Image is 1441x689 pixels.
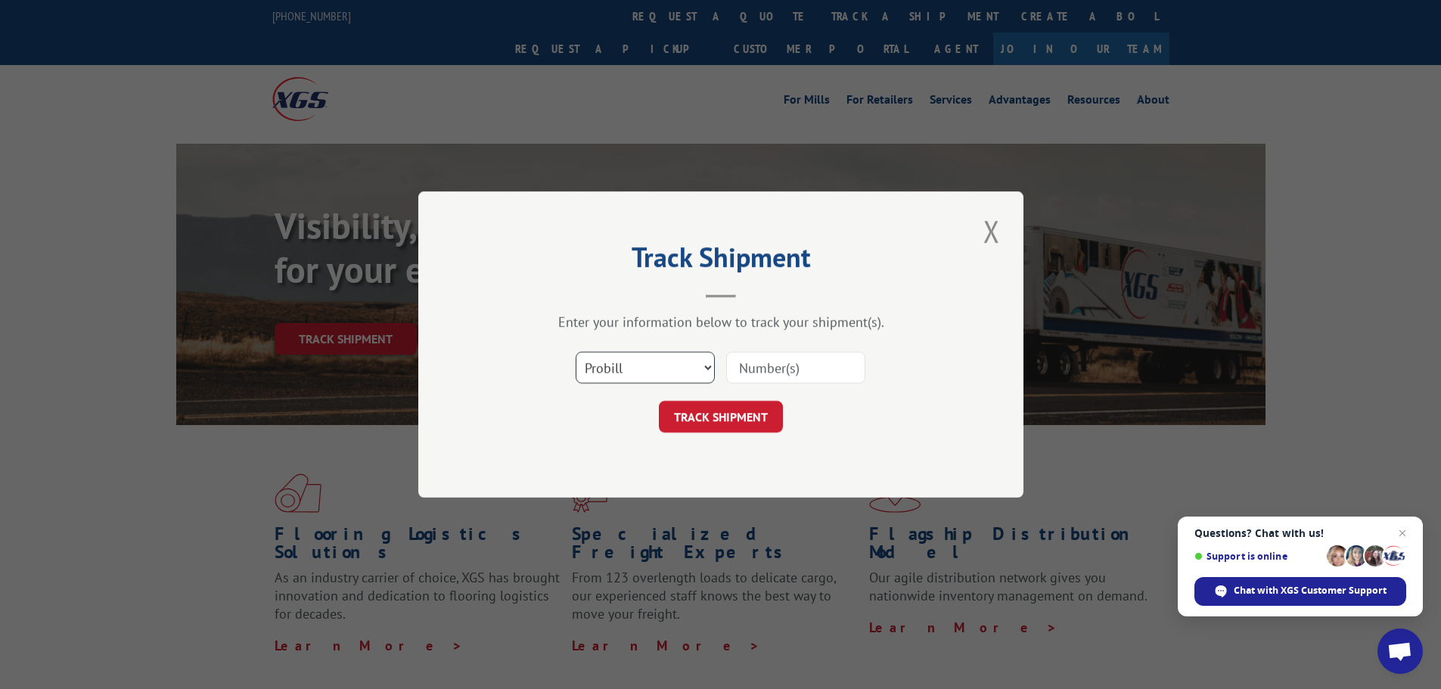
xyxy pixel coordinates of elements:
[979,210,1005,252] button: Close modal
[659,401,783,433] button: TRACK SHIPMENT
[494,247,948,275] h2: Track Shipment
[1234,584,1387,597] span: Chat with XGS Customer Support
[1377,628,1423,674] a: Open chat
[1194,527,1406,539] span: Questions? Chat with us!
[726,352,865,383] input: Number(s)
[1194,551,1321,562] span: Support is online
[494,313,948,331] div: Enter your information below to track your shipment(s).
[1194,577,1406,606] span: Chat with XGS Customer Support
